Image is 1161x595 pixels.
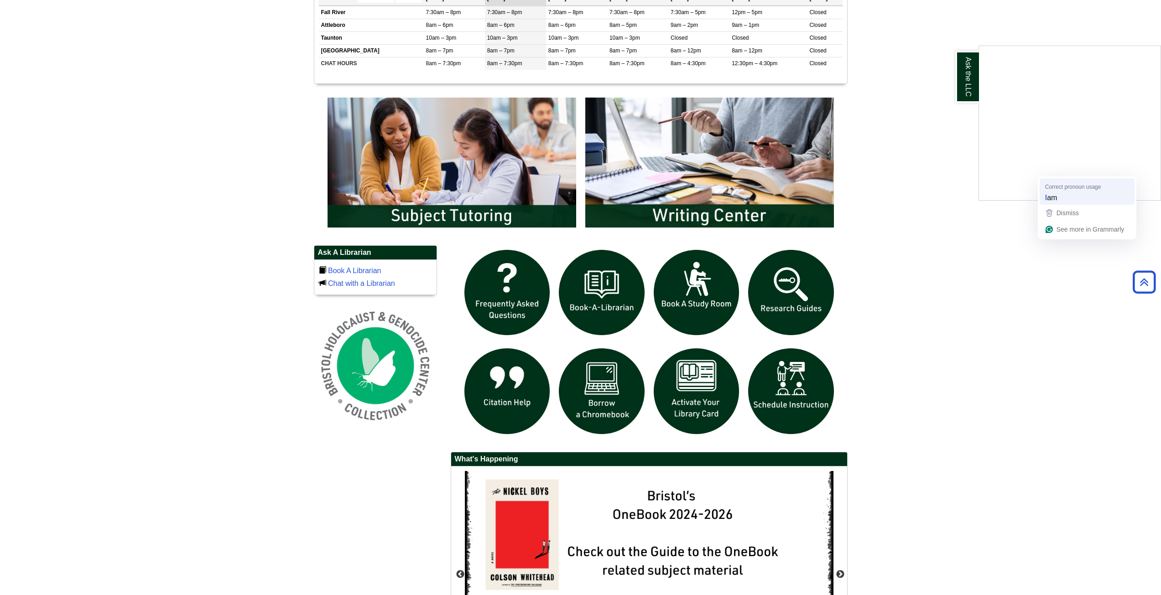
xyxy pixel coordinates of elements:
img: Subject Tutoring Information [323,93,581,232]
div: Ask the LLC [979,46,1161,201]
h2: Ask A Librarian [314,246,437,260]
a: Back to Top [1130,276,1159,288]
div: slideshow [323,93,838,236]
iframe: Chat Widget [979,46,1161,200]
img: Book a Librarian icon links to book a librarian web page [554,245,649,340]
img: activate Library Card icon links to form to activate student ID into library card [649,344,744,439]
img: book a study room icon links to book a study room web page [649,245,744,340]
img: frequently asked questions [460,245,555,340]
button: Previous [456,570,465,579]
img: Research Guides icon links to research guides web page [744,245,838,340]
h2: What's Happening [451,452,847,466]
img: Borrow a chromebook icon links to the borrow a chromebook web page [554,344,649,439]
a: Ask the LLC [955,51,979,103]
button: Next [836,570,845,579]
img: Holocaust and Genocide Collection [314,304,437,427]
img: For faculty. Schedule Library Instruction icon links to form. [744,344,838,439]
img: citation help icon links to citation help guide page [460,344,555,439]
img: Writing Center Information [581,93,838,232]
a: Chat with a Librarian [328,279,395,287]
div: slideshow [460,245,838,443]
a: Book A Librarian [328,267,381,274]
